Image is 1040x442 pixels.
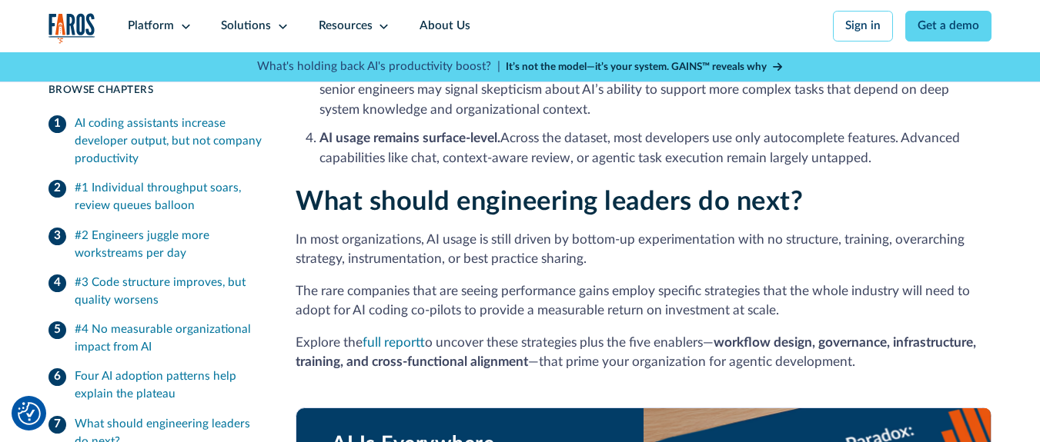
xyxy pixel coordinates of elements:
div: Platform [128,18,174,35]
a: Sign in [833,11,894,42]
a: home [48,13,95,44]
a: Four AI adoption patterns help explain the plateau [48,363,263,410]
div: #4 No measurable organizational impact from AI [75,321,262,357]
div: #3 Code structure improves, but quality worsens [75,274,262,310]
a: It’s not the model—it’s your system. GAINS™ reveals why [506,59,783,75]
a: Get a demo [905,11,992,42]
p: The rare companies that are seeing performance gains employ specific strategies that the whole in... [296,281,992,321]
div: Browse Chapters [48,82,261,98]
p: What's holding back AI's productivity boost? | [257,58,500,76]
a: full report [363,336,425,349]
li: Across the dataset, most developers use only autocomplete features. Advanced capabilities like ch... [319,128,992,168]
a: AI coding assistants increase developer output, but not company productivity [48,110,263,174]
div: #1 Individual throughput soars, review queues balloon [75,181,262,216]
strong: It’s not the model—it’s your system. GAINS™ reveals why [506,61,767,72]
img: Revisit consent button [18,402,41,425]
div: Resources [319,18,373,35]
strong: AI usage remains surface-level. [319,131,500,145]
div: Four AI adoption patterns help explain the plateau [75,369,262,404]
div: AI coding assistants increase developer output, but not company productivity [75,115,262,168]
a: #4 No measurable organizational impact from AI [48,316,263,363]
p: In most organizations, AI usage is still driven by bottom-up experimentation with no structure, t... [296,230,992,270]
a: #1 Individual throughput soars, review queues balloon [48,174,263,221]
a: #2 Engineers juggle more workstreams per day [48,221,263,268]
p: Explore the to uncover these strategies plus the five enablers— —that prime your organization for... [296,333,992,373]
button: Cookie Settings [18,402,41,425]
div: Solutions [221,18,271,35]
h2: What should engineering leaders do next? [296,186,992,218]
img: Logo of the analytics and reporting company Faros. [48,13,95,44]
div: #2 Engineers juggle more workstreams per day [75,228,262,263]
a: #3 Code structure improves, but quality worsens [48,268,263,315]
